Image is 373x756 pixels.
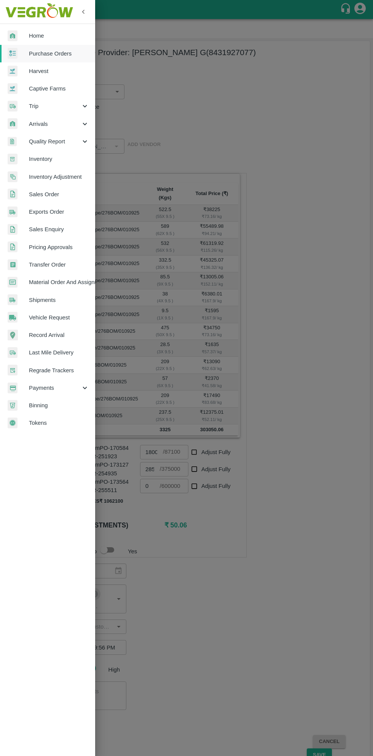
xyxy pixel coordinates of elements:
img: reciept [8,48,18,59]
span: Purchase Orders [29,49,89,58]
img: tokens [8,418,18,429]
img: shipments [8,294,18,305]
span: Inventory [29,155,89,163]
span: Sales Enquiry [29,225,89,233]
img: whArrival [8,30,18,41]
span: Binning [29,401,89,410]
img: harvest [8,65,18,77]
img: sales [8,189,18,200]
img: centralMaterial [8,277,18,288]
span: Sales Order [29,190,89,199]
img: shipments [8,206,18,218]
span: Tokens [29,419,89,427]
img: sales [8,241,18,253]
span: Material Order And Assignment [29,278,89,286]
span: Exports Order [29,208,89,216]
span: Vehicle Request [29,313,89,322]
span: Last Mile Delivery [29,348,89,357]
span: Home [29,32,89,40]
span: Pricing Approvals [29,243,89,251]
span: Captive Farms [29,84,89,93]
img: whTransfer [8,259,18,270]
img: harvest [8,83,18,94]
span: Record Arrival [29,331,89,339]
img: vehicle [8,312,18,323]
img: whArrival [8,118,18,129]
img: delivery [8,347,18,358]
img: qualityReport [8,137,17,146]
img: delivery [8,101,18,112]
img: bin [8,400,18,411]
span: Quality Report [29,137,81,146]
img: inventory [8,171,18,182]
img: whTracker [8,365,18,376]
img: payment [8,383,18,394]
span: Payments [29,384,81,392]
span: Inventory Adjustment [29,173,89,181]
img: whInventory [8,154,18,165]
img: sales [8,224,18,235]
span: Shipments [29,296,89,304]
span: Arrivals [29,120,81,128]
img: recordArrival [8,330,18,340]
span: Trip [29,102,81,110]
span: Harvest [29,67,89,75]
span: Transfer Order [29,260,89,269]
span: Regrade Trackers [29,366,89,375]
